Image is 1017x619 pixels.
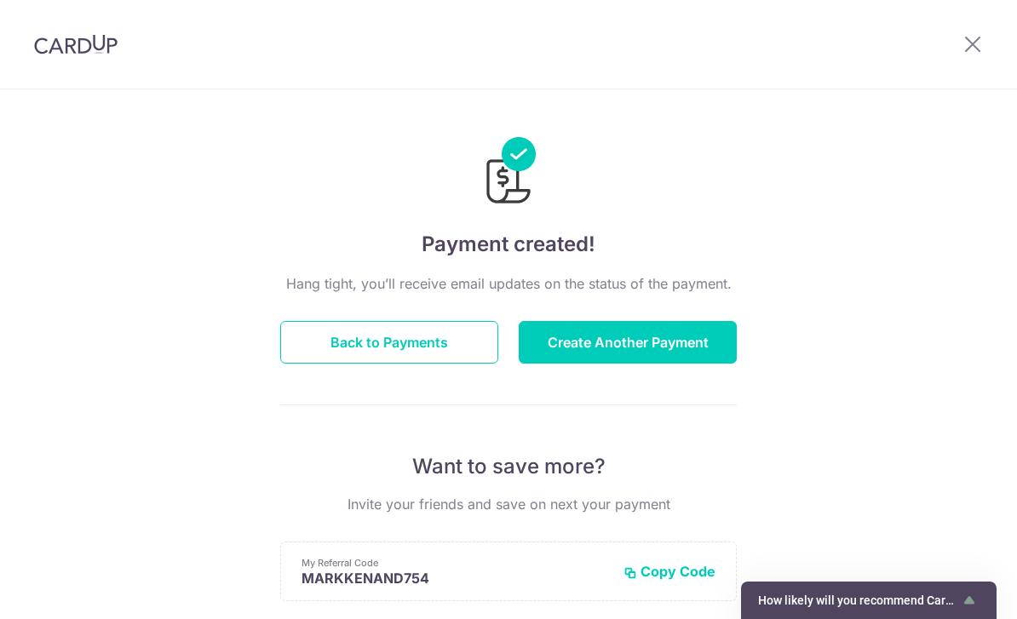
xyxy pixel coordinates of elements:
[758,590,980,610] button: Show survey - How likely will you recommend CardUp to a friend?
[623,563,715,580] button: Copy Code
[481,137,536,209] img: Payments
[280,273,737,294] p: Hang tight, you’ll receive email updates on the status of the payment.
[280,453,737,480] p: Want to save more?
[758,593,959,607] span: How likely will you recommend CardUp to a friend?
[519,321,737,364] button: Create Another Payment
[302,570,610,587] p: MARKKENAND754
[280,321,498,364] button: Back to Payments
[280,494,737,514] p: Invite your friends and save on next your payment
[280,229,737,260] h4: Payment created!
[302,556,610,570] p: My Referral Code
[34,34,118,54] img: CardUp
